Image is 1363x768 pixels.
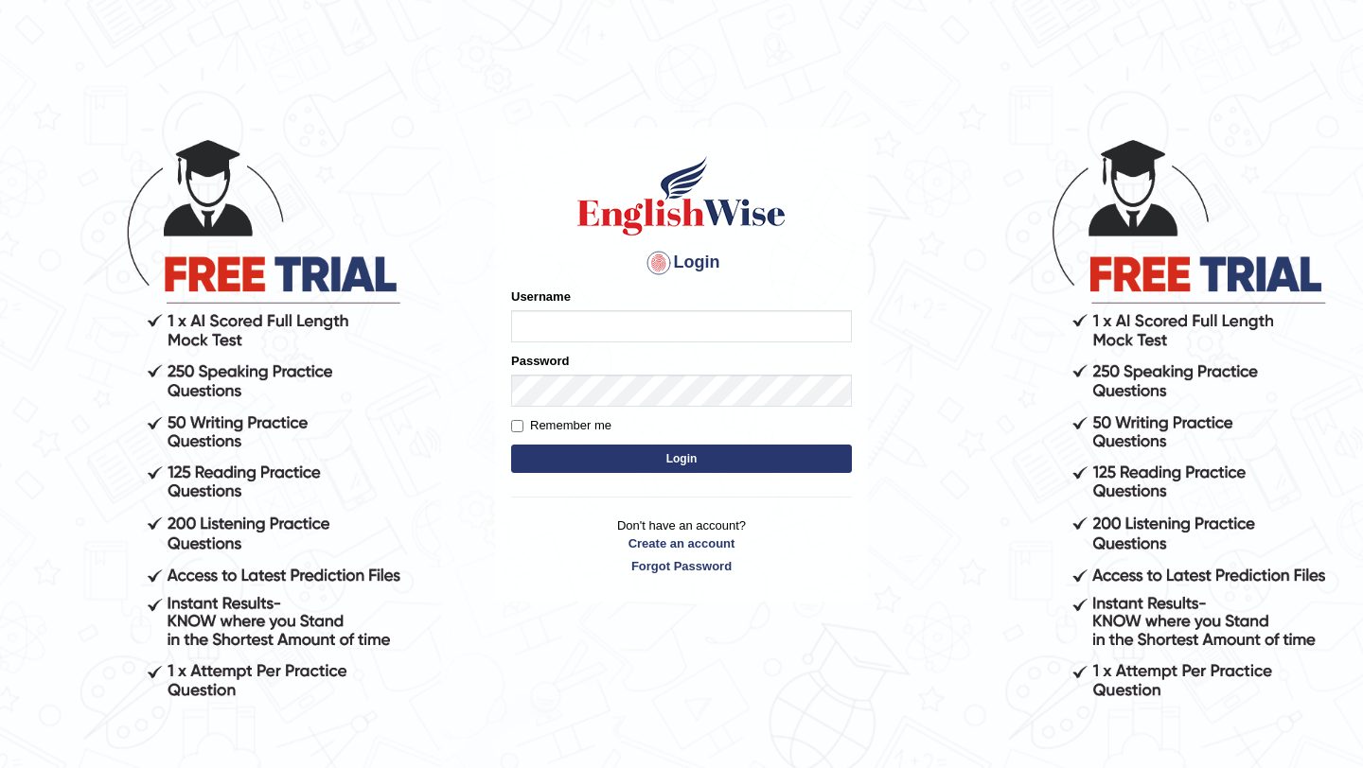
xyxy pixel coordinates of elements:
[511,288,571,305] label: Username
[511,416,611,435] label: Remember me
[511,420,523,432] input: Remember me
[511,248,852,278] h4: Login
[511,557,852,575] a: Forgot Password
[511,516,852,575] p: Don't have an account?
[511,352,569,370] label: Password
[574,153,789,238] img: Logo of English Wise sign in for intelligent practice with AI
[511,445,852,473] button: Login
[511,534,852,552] a: Create an account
